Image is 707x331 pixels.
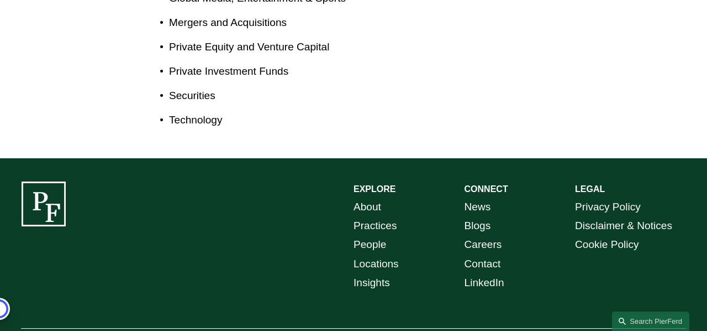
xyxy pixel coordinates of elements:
a: Careers [465,235,502,254]
a: Insights [353,273,390,292]
a: Contact [465,255,501,273]
strong: LEGAL [575,184,605,194]
a: Privacy Policy [575,198,641,216]
a: Disclaimer & Notices [575,216,672,235]
a: Blogs [465,216,491,235]
p: Private Investment Funds [169,62,353,81]
strong: EXPLORE [353,184,395,194]
p: Mergers and Acquisitions [169,13,353,32]
p: Securities [169,86,353,105]
p: Private Equity and Venture Capital [169,38,353,56]
p: Technology [169,111,353,130]
a: Search this site [612,312,689,331]
a: People [353,235,386,254]
a: LinkedIn [465,273,504,292]
a: About [353,198,381,216]
a: Locations [353,255,399,273]
a: Cookie Policy [575,235,639,254]
strong: CONNECT [465,184,508,194]
a: Practices [353,216,397,235]
a: News [465,198,491,216]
